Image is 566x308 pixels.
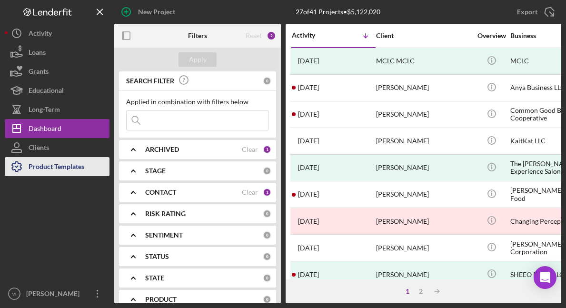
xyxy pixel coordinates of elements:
[263,209,271,218] div: 0
[298,190,319,198] time: 2025-07-15 17:25
[376,75,471,100] div: [PERSON_NAME]
[5,43,109,62] button: Loans
[298,110,319,118] time: 2025-08-04 21:06
[534,266,556,289] div: Open Intercom Messenger
[263,167,271,175] div: 0
[29,138,49,159] div: Clients
[29,43,46,64] div: Loans
[29,119,61,140] div: Dashboard
[145,167,166,175] b: STAGE
[145,231,183,239] b: SENTIMENT
[12,291,16,297] text: VI
[376,209,471,234] div: [PERSON_NAME]
[267,31,276,40] div: 2
[189,52,207,67] div: Apply
[145,253,169,260] b: STATUS
[376,129,471,154] div: [PERSON_NAME]
[5,284,109,303] button: VI[PERSON_NAME]
[145,296,177,303] b: PRODUCT
[376,182,471,207] div: [PERSON_NAME]
[507,2,561,21] button: Export
[292,31,334,39] div: Activity
[376,262,471,287] div: [PERSON_NAME]
[263,252,271,261] div: 0
[263,274,271,282] div: 0
[29,24,52,45] div: Activity
[29,62,49,83] div: Grants
[114,2,185,21] button: New Project
[298,218,319,225] time: 2025-06-11 20:34
[29,157,84,179] div: Product Templates
[5,100,109,119] button: Long-Term
[376,32,471,40] div: Client
[5,119,109,138] button: Dashboard
[517,2,537,21] div: Export
[5,81,109,100] button: Educational
[145,210,186,218] b: RISK RATING
[188,32,207,40] b: Filters
[179,52,217,67] button: Apply
[246,32,262,40] div: Reset
[242,189,258,196] div: Clear
[401,288,414,295] div: 1
[5,138,109,157] button: Clients
[5,157,109,176] button: Product Templates
[145,146,179,153] b: ARCHIVED
[298,57,319,65] time: 2025-08-13 18:29
[5,62,109,81] button: Grants
[298,164,319,171] time: 2025-07-22 01:54
[145,189,176,196] b: CONTACT
[263,231,271,239] div: 0
[298,84,319,91] time: 2025-08-09 00:24
[298,137,319,145] time: 2025-07-23 19:30
[138,2,175,21] div: New Project
[263,145,271,154] div: 1
[29,100,60,121] div: Long-Term
[263,77,271,85] div: 0
[376,155,471,180] div: [PERSON_NAME]
[376,49,471,74] div: MCLC MCLC
[126,98,269,106] div: Applied in combination with filters below
[298,271,319,278] time: 2025-04-06 13:34
[29,81,64,102] div: Educational
[263,295,271,304] div: 0
[145,274,164,282] b: STATE
[414,288,427,295] div: 2
[126,77,174,85] b: SEARCH FILTER
[263,188,271,197] div: 1
[242,146,258,153] div: Clear
[296,8,380,16] div: 27 of 41 Projects • $5,122,020
[376,235,471,260] div: [PERSON_NAME]
[5,24,109,43] button: Activity
[298,244,319,252] time: 2025-05-13 16:31
[376,102,471,127] div: [PERSON_NAME]
[24,284,86,306] div: [PERSON_NAME]
[474,32,509,40] div: Overview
